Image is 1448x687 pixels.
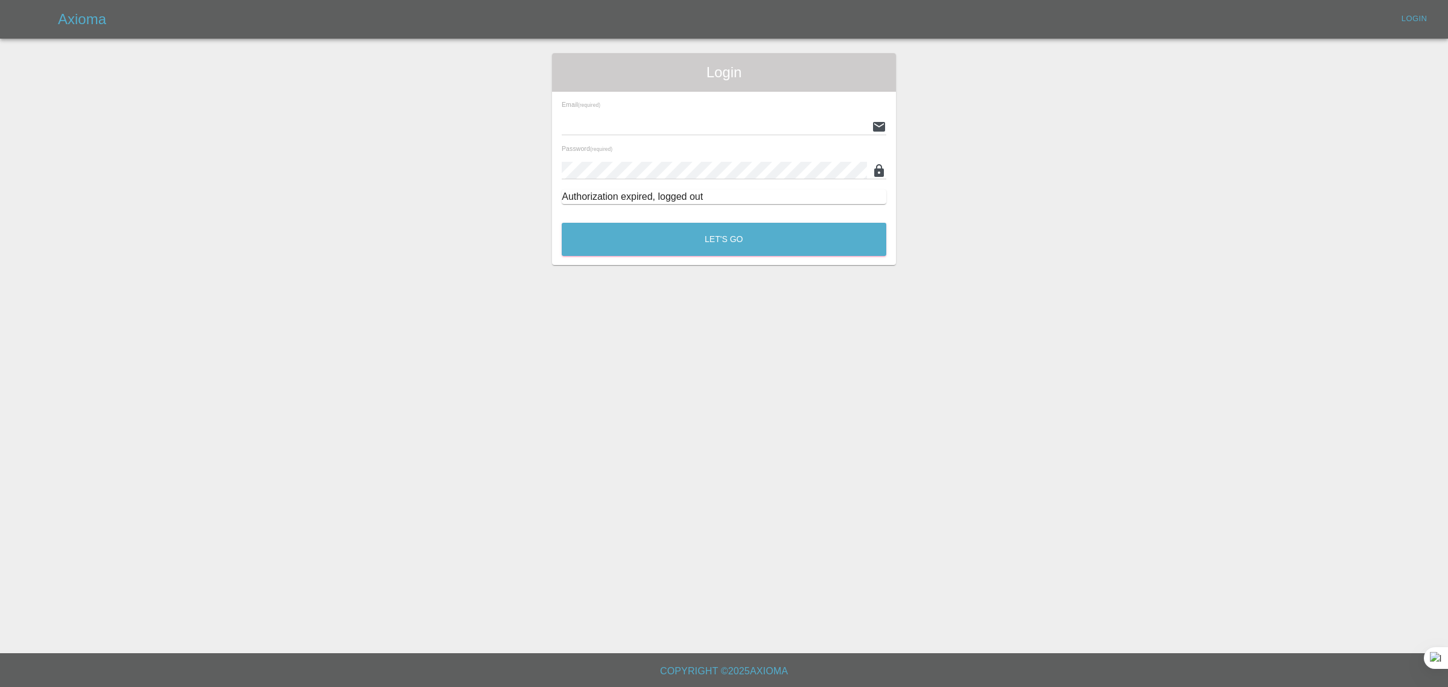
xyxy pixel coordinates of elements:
div: Authorization expired, logged out [562,190,886,204]
h6: Copyright © 2025 Axioma [10,663,1438,680]
span: Login [562,63,886,82]
span: Password [562,145,612,152]
span: Email [562,101,600,108]
a: Login [1395,10,1434,28]
button: Let's Go [562,223,886,256]
small: (required) [590,147,612,152]
h5: Axioma [58,10,106,29]
small: (required) [578,103,600,108]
